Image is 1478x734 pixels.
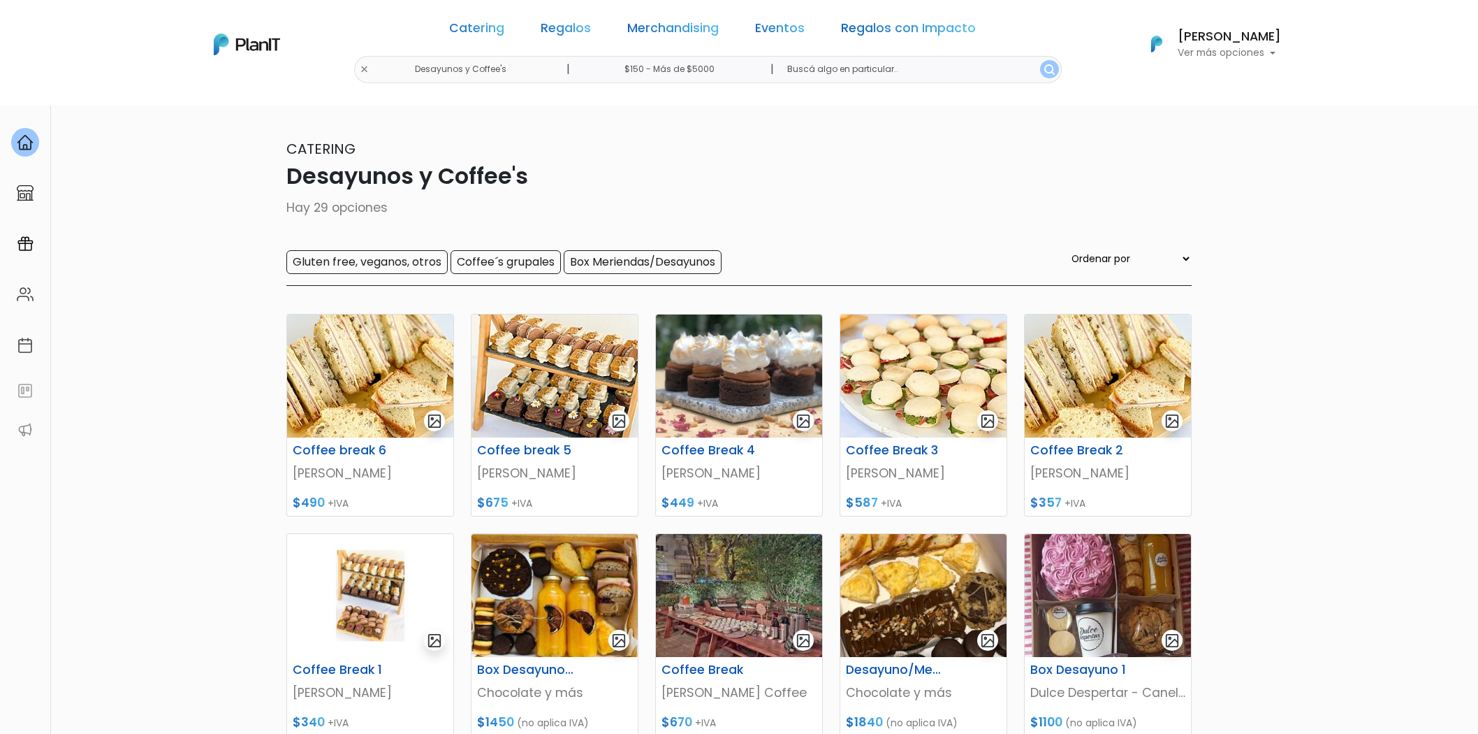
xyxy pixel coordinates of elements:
[796,413,812,429] img: gallery-light
[427,413,443,429] img: gallery-light
[846,464,1001,482] p: [PERSON_NAME]
[611,633,627,649] img: gallery-light
[17,134,34,151] img: home-e721727adea9d79c4d83392d1f703f7f8bce08238fde08b1acbfd93340b81755.svg
[1030,684,1185,702] p: Dulce Despertar - Canelones
[656,315,822,438] img: thumb_68955751_411426702909541_5879258490458170290_n.jpg
[661,494,694,511] span: $449
[653,663,768,677] h6: Coffee Break
[655,314,823,517] a: gallery-light Coffee Break 4 [PERSON_NAME] $449 +IVA
[840,314,1007,517] a: gallery-light Coffee Break 3 [PERSON_NAME] $587 +IVA
[477,714,514,731] span: $1450
[627,22,719,39] a: Merchandising
[541,22,591,39] a: Regalos
[293,494,325,511] span: $490
[980,633,996,649] img: gallery-light
[840,315,1007,438] img: thumb_PHOTO-2021-09-21-17-07-51portada.jpg
[837,443,952,458] h6: Coffee Break 3
[360,65,369,74] img: close-6986928ebcb1d6c9903e3b54e860dbc4d054630f23adef3a32610726dff6a82b.svg
[511,496,532,510] span: +IVA
[661,714,692,731] span: $670
[661,464,817,482] p: [PERSON_NAME]
[286,314,454,517] a: gallery-light Coffee break 6 [PERSON_NAME] $490 +IVA
[566,61,570,78] p: |
[846,494,878,511] span: $587
[471,315,638,438] img: thumb_PHOTO-2021-09-21-17-08-07portada.jpg
[17,382,34,399] img: feedback-78b5a0c8f98aac82b08bfc38622c3050aee476f2c9584af64705fc4e61158814.svg
[1030,464,1185,482] p: [PERSON_NAME]
[287,315,453,438] img: thumb_PHOTO-2021-09-21-17-07-49portada.jpg
[293,684,448,702] p: [PERSON_NAME]
[1022,443,1136,458] h6: Coffee Break 2
[837,663,952,677] h6: Desayuno/Merienda para Dos
[17,422,34,438] img: partners-52edf745621dab592f3b2c58e3bca9d71375a7ef29c3b500c9f145b62cc070d4.svg
[695,716,716,730] span: +IVA
[328,716,349,730] span: +IVA
[656,534,822,657] img: thumb_WhatsApp_Image_2022-05-03_at_13.50.34.jpeg
[1022,663,1136,677] h6: Box Desayuno 1
[980,413,996,429] img: gallery-light
[661,684,817,702] p: [PERSON_NAME] Coffee
[1065,716,1137,730] span: (no aplica IVA)
[214,34,280,55] img: PlanIt Logo
[427,633,443,649] img: gallery-light
[1133,26,1281,62] button: PlanIt Logo [PERSON_NAME] Ver más opciones
[1044,64,1055,75] img: search_button-432b6d5273f82d61273b3651a40e1bd1b912527efae98b1b7a1b2c0702e16a8d.svg
[697,496,718,510] span: +IVA
[477,464,632,482] p: [PERSON_NAME]
[796,633,812,649] img: gallery-light
[17,337,34,354] img: calendar-87d922413cdce8b2cf7b7f5f62616a5cf9e4887200fb71536465627b3292af00.svg
[770,61,774,78] p: |
[1164,413,1180,429] img: gallery-light
[611,413,627,429] img: gallery-light
[286,199,1192,217] p: Hay 29 opciones
[287,534,453,657] img: thumb_image__copia___copia___copia_-Photoroom__1_.jpg
[653,443,768,458] h6: Coffee Break 4
[286,138,1192,159] p: Catering
[846,684,1001,702] p: Chocolate y más
[1178,31,1281,43] h6: [PERSON_NAME]
[328,496,349,510] span: +IVA
[477,684,632,702] p: Chocolate y más
[449,22,504,39] a: Catering
[1064,496,1085,510] span: +IVA
[886,716,958,730] span: (no aplica IVA)
[841,22,976,39] a: Regalos con Impacto
[1030,714,1062,731] span: $1100
[286,159,1192,193] p: Desayunos y Coffee's
[1025,534,1191,657] img: thumb_WhatsApp_Image_2022-07-29_at_13.13.08.jpeg
[1025,315,1191,438] img: thumb_PHOTO-2021-09-21-17-07-49portada.jpg
[17,185,34,201] img: marketplace-4ceaa7011d94191e9ded77b95e3339b90024bf715f7c57f8cf31f2d8c509eaba.svg
[881,496,902,510] span: +IVA
[776,56,1062,83] input: Buscá algo en particular..
[517,716,589,730] span: (no aplica IVA)
[471,534,638,657] img: thumb_PHOTO-2022-03-20-15-04-12.jpg
[284,663,399,677] h6: Coffee Break 1
[451,250,561,274] input: Coffee´s grupales
[469,443,583,458] h6: Coffee break 5
[846,714,883,731] span: $1840
[469,663,583,677] h6: Box Desayuno / Merienda 10
[17,236,34,252] img: campaigns-02234683943229c281be62815700db0a1741e53638e28bf9629b52c665b00959.svg
[1030,494,1062,511] span: $357
[564,250,722,274] input: Box Meriendas/Desayunos
[840,534,1007,657] img: thumb_desayuno_2.jpeg
[284,443,399,458] h6: Coffee break 6
[286,250,448,274] input: Gluten free, veganos, otros
[1141,29,1172,59] img: PlanIt Logo
[17,286,34,303] img: people-662611757002400ad9ed0e3c099ab2801c6687ba6c219adb57efc949bc21e19d.svg
[477,494,508,511] span: $675
[293,714,325,731] span: $340
[755,22,805,39] a: Eventos
[1164,633,1180,649] img: gallery-light
[1178,48,1281,58] p: Ver más opciones
[471,314,638,517] a: gallery-light Coffee break 5 [PERSON_NAME] $675 +IVA
[1024,314,1192,517] a: gallery-light Coffee Break 2 [PERSON_NAME] $357 +IVA
[293,464,448,482] p: [PERSON_NAME]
